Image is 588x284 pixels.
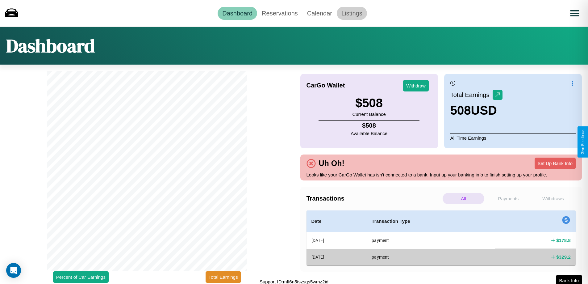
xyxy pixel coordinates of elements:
[311,218,362,225] h4: Date
[450,134,576,142] p: All Time Earnings
[6,33,95,58] h1: Dashboard
[307,210,576,265] table: simple table
[6,263,21,278] div: Open Intercom Messenger
[206,271,241,283] button: Total Earnings
[352,110,386,118] p: Current Balance
[372,218,490,225] h4: Transaction Type
[337,7,367,20] a: Listings
[403,80,429,91] button: Withdraw
[450,89,493,100] p: Total Earnings
[53,271,109,283] button: Percent of Car Earnings
[352,96,386,110] h3: $ 508
[367,249,495,265] th: payment
[307,249,367,265] th: [DATE]
[566,5,583,22] button: Open menu
[487,193,529,204] p: Payments
[257,7,302,20] a: Reservations
[307,82,345,89] h4: CarGo Wallet
[556,237,571,244] h4: $ 178.8
[581,129,585,155] div: Give Feedback
[532,193,574,204] p: Withdraws
[351,129,387,138] p: Available Balance
[443,193,484,204] p: All
[218,7,257,20] a: Dashboard
[307,195,441,202] h4: Transactions
[351,122,387,129] h4: $ 508
[302,7,337,20] a: Calendar
[307,232,367,249] th: [DATE]
[535,158,576,169] button: Set Up Bank Info
[450,104,503,117] h3: 508 USD
[307,171,576,179] p: Looks like your CarGo Wallet has isn't connected to a bank. Input up your banking info to finish ...
[556,254,571,260] h4: $ 329.2
[367,232,495,249] th: payment
[316,159,348,168] h4: Uh Oh!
